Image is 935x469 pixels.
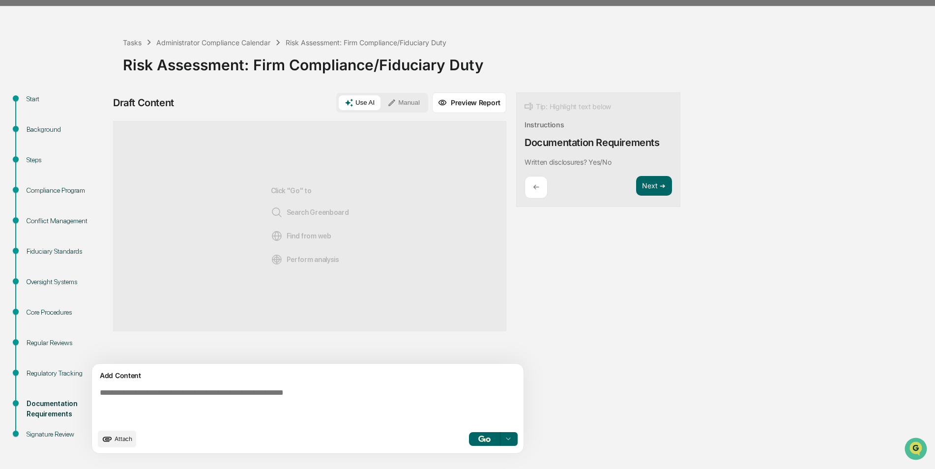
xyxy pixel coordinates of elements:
div: Conflict Management [27,216,107,226]
a: 🖐️Preclearance [6,120,67,138]
div: Oversight Systems [27,277,107,287]
span: Pylon [98,167,119,174]
a: Powered byPylon [69,166,119,174]
button: Use AI [339,95,380,110]
div: Regular Reviews [27,338,107,348]
div: 🗄️ [71,125,79,133]
div: Core Procedures [27,307,107,318]
div: We're available if you need us! [33,85,124,93]
img: 1746055101610-c473b297-6a78-478c-a979-82029cc54cd1 [10,75,28,93]
div: Tip: Highlight text below [525,101,611,113]
div: Background [27,124,107,135]
button: upload document [98,431,136,447]
span: Attach [115,435,132,442]
div: Tasks [123,38,142,47]
img: Web [271,230,283,242]
div: Add Content [98,370,518,381]
div: Start new chat [33,75,161,85]
div: Draft Content [113,97,174,109]
div: Risk Assessment: Firm Compliance/Fiduciary Duty [123,48,930,74]
button: Go [469,432,500,446]
div: Compliance Program [27,185,107,196]
img: Analysis [271,254,283,265]
button: Next ➔ [636,176,672,196]
span: Data Lookup [20,143,62,152]
div: 🖐️ [10,125,18,133]
p: How can we help? [10,21,179,36]
button: Manual [381,95,426,110]
div: Fiduciary Standards [27,246,107,257]
div: Regulatory Tracking [27,368,107,379]
img: Go [478,436,490,442]
a: 🗄️Attestations [67,120,126,138]
span: Perform analysis [271,254,339,265]
div: Signature Review [27,429,107,440]
button: Preview Report [432,92,506,113]
span: Preclearance [20,124,63,134]
div: Click "Go" to [271,137,349,315]
div: Documentation Requirements [525,137,660,148]
a: 🔎Data Lookup [6,139,66,156]
p: Written disclosures? Yes/No [525,158,611,166]
div: Risk Assessment: Firm Compliance/Fiduciary Duty [286,38,446,47]
div: Start [27,94,107,104]
img: Search [271,206,283,218]
div: Administrator Compliance Calendar [156,38,270,47]
button: Start new chat [167,78,179,90]
div: Documentation Requirements [27,399,107,419]
div: 🔎 [10,144,18,151]
p: ← [533,182,539,192]
span: Attestations [81,124,122,134]
div: Instructions [525,120,564,129]
span: Find from web [271,230,331,242]
div: Steps [27,155,107,165]
iframe: Open customer support [904,437,930,463]
span: Search Greenboard [271,206,349,218]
